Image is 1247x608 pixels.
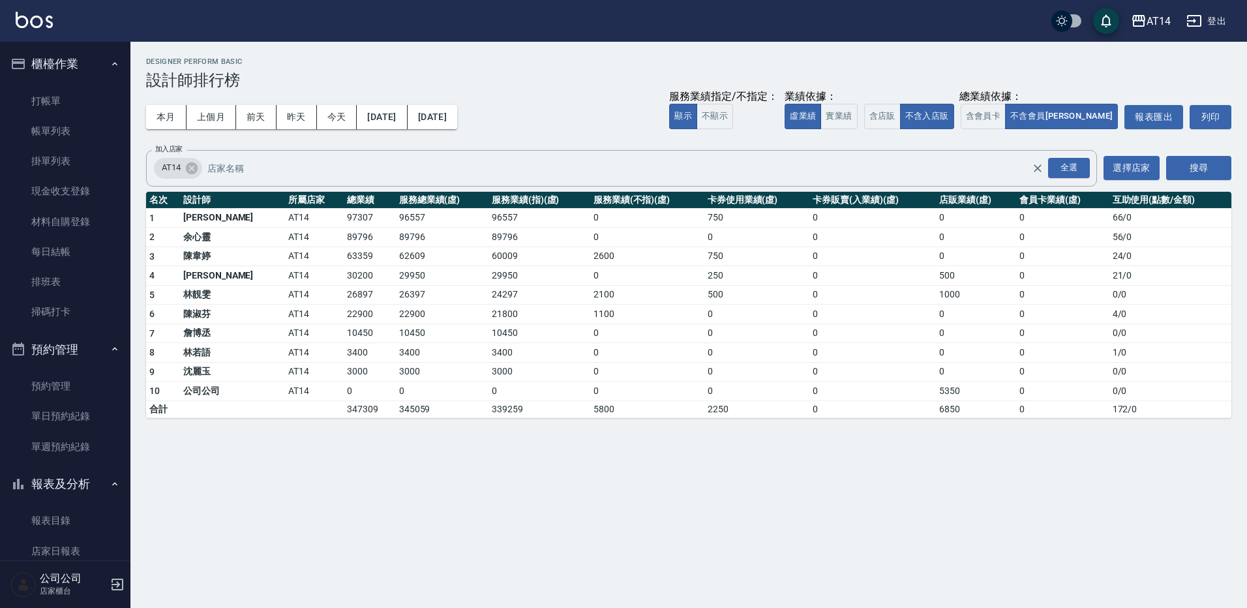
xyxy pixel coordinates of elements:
[40,585,106,597] p: 店家櫃台
[1109,228,1231,247] td: 56 / 0
[155,144,183,154] label: 加入店家
[1016,228,1109,247] td: 0
[1109,285,1231,305] td: 0 / 0
[180,305,285,324] td: 陳淑芬
[149,367,155,377] span: 9
[344,324,395,343] td: 10450
[149,347,155,357] span: 8
[809,247,936,266] td: 0
[1126,8,1176,35] button: AT14
[488,285,590,305] td: 24297
[488,382,590,401] td: 0
[590,324,704,343] td: 0
[590,305,704,324] td: 1100
[5,207,125,237] a: 材料自購登錄
[704,247,809,266] td: 750
[1181,9,1231,33] button: 登出
[236,105,277,129] button: 前天
[1016,401,1109,418] td: 0
[344,285,395,305] td: 26897
[488,208,590,228] td: 96557
[408,105,457,129] button: [DATE]
[344,228,395,247] td: 89796
[149,213,155,223] span: 1
[5,371,125,401] a: 預約管理
[488,228,590,247] td: 89796
[344,305,395,324] td: 22900
[936,324,1016,343] td: 0
[344,343,395,363] td: 3400
[180,208,285,228] td: [PERSON_NAME]
[396,382,488,401] td: 0
[1104,156,1160,180] button: 選擇店家
[5,297,125,327] a: 掃碼打卡
[180,228,285,247] td: 余心靈
[149,386,160,396] span: 10
[1109,192,1231,209] th: 互助使用(點數/金額)
[704,324,809,343] td: 0
[809,305,936,324] td: 0
[396,305,488,324] td: 22900
[669,90,778,104] div: 服務業績指定/不指定：
[1166,156,1231,180] button: 搜尋
[936,247,1016,266] td: 0
[1016,305,1109,324] td: 0
[396,192,488,209] th: 服務總業績(虛)
[704,382,809,401] td: 0
[180,362,285,382] td: 沈麗玉
[1109,266,1231,286] td: 21 / 0
[285,343,344,363] td: AT14
[149,290,155,300] span: 5
[1109,305,1231,324] td: 4 / 0
[488,362,590,382] td: 3000
[285,324,344,343] td: AT14
[936,192,1016,209] th: 店販業績(虛)
[396,285,488,305] td: 26397
[590,208,704,228] td: 0
[1016,247,1109,266] td: 0
[1016,324,1109,343] td: 0
[149,251,155,262] span: 3
[809,208,936,228] td: 0
[396,362,488,382] td: 3000
[146,71,1231,89] h3: 設計師排行榜
[1147,13,1171,29] div: AT14
[317,105,357,129] button: 今天
[5,536,125,566] a: 店家日報表
[1124,105,1183,129] a: 報表匯出
[180,266,285,286] td: [PERSON_NAME]
[146,192,1231,418] table: a dense table
[285,228,344,247] td: AT14
[149,309,155,319] span: 6
[5,432,125,462] a: 單週預約紀錄
[1093,8,1119,34] button: save
[936,401,1016,418] td: 6850
[16,12,53,28] img: Logo
[936,362,1016,382] td: 0
[809,266,936,286] td: 0
[5,506,125,536] a: 報表目錄
[396,266,488,286] td: 29950
[936,208,1016,228] td: 0
[864,104,901,129] button: 含店販
[1016,382,1109,401] td: 0
[704,208,809,228] td: 750
[809,285,936,305] td: 0
[40,572,106,585] h5: 公司公司
[344,362,395,382] td: 3000
[809,401,936,418] td: 0
[187,105,236,129] button: 上個月
[704,401,809,418] td: 2250
[1016,192,1109,209] th: 會員卡業績(虛)
[5,116,125,146] a: 帳單列表
[590,401,704,418] td: 5800
[285,192,344,209] th: 所屬店家
[10,571,37,598] img: Person
[488,305,590,324] td: 21800
[697,104,733,129] button: 不顯示
[809,324,936,343] td: 0
[146,57,1231,66] h2: Designer Perform Basic
[1109,343,1231,363] td: 1 / 0
[5,237,125,267] a: 每日結帳
[149,328,155,339] span: 7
